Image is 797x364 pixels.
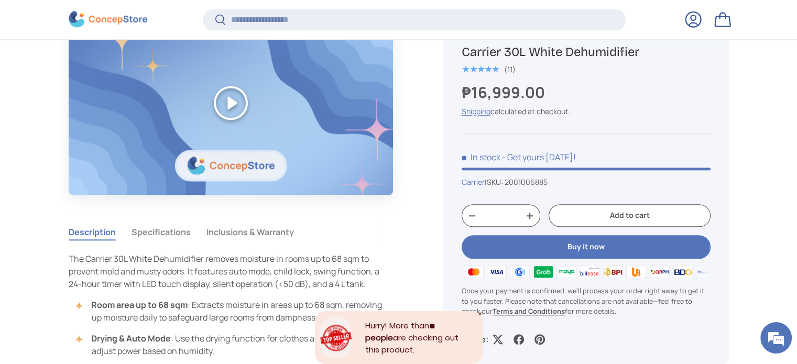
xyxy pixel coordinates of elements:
[69,253,379,290] span: The Carrier 30L White Dehumidifier removes moisture in rooms up to 68 sqm to prevent mold and mus...
[462,82,548,103] strong: ₱16,999.00
[91,299,188,311] strong: Room area up to 68 sqm
[485,264,508,280] img: visa
[485,177,548,187] span: |
[69,220,116,244] button: Description
[462,65,499,74] div: 5.0 out of 5.0 stars
[671,264,694,280] img: bdo
[91,333,171,344] strong: Drying & Auto Mode
[462,106,490,116] a: Shipping
[648,264,671,280] img: qrph
[477,311,483,316] div: Close
[578,264,601,280] img: billease
[79,299,394,324] li: : Extracts moisture in areas up to 68 sqm, removing up moisture daily to safeguard large rooms fr...
[462,151,500,163] span: In stock
[694,264,717,280] img: metrobank
[508,264,531,280] img: gcash
[462,286,710,317] p: Once your payment is confirmed, we'll process your order right away to get it to you faster. Plea...
[505,177,548,187] span: 2001006885
[462,44,710,60] h1: Carrier 30L White Dehumidifier
[504,65,516,73] div: (11)
[487,177,503,187] span: SKU:
[462,177,485,187] a: Carrier
[462,106,710,117] div: calculated at checkout.
[132,220,191,244] button: Specifications
[555,264,578,280] img: maya
[206,220,294,244] button: Inclusions & Warranty
[625,264,648,280] img: ubp
[531,264,554,280] img: grabpay
[462,235,710,259] button: Buy it now
[549,204,710,227] button: Add to cart
[493,306,565,316] a: Terms and Conditions
[462,264,485,280] img: master
[502,151,576,163] p: - Get yours [DATE]!
[602,264,625,280] img: bpi
[79,332,394,357] li: : Use the drying function for clothes and let auto mode adjust power based on humidity.
[462,64,499,75] span: ★★★★★
[462,63,516,74] a: 5.0 out of 5.0 stars (11)
[69,12,147,28] img: ConcepStore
